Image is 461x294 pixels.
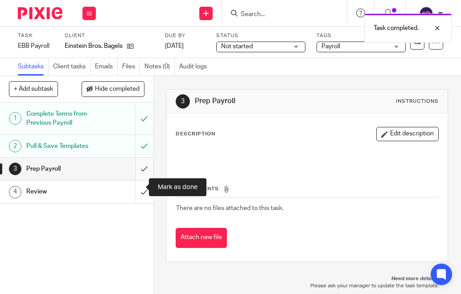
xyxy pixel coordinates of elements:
[175,275,439,282] p: Need more details?
[176,94,190,109] div: 3
[176,186,219,191] span: Attachments
[9,163,21,175] div: 3
[374,24,419,33] p: Task completed.
[9,186,21,198] div: 4
[18,7,62,19] img: Pixie
[195,97,326,106] h1: Prep Payroll
[321,43,340,50] span: Payroll
[165,43,184,49] span: [DATE]
[376,127,439,141] button: Edit description
[9,112,21,125] div: 1
[176,130,215,138] p: Description
[18,58,49,76] a: Subtasks
[82,81,144,97] button: Hide completed
[165,32,205,39] label: Due by
[9,81,58,97] button: + Add subtask
[18,32,54,39] label: Task
[65,32,154,39] label: Client
[176,205,284,211] span: There are no files attached to this task.
[144,58,175,76] a: Notes (0)
[26,139,93,153] h1: Pull & Save Templates
[216,32,305,39] label: Status
[26,185,93,198] h1: Review
[176,228,227,248] button: Attach new file
[122,58,140,76] a: Files
[18,42,54,50] div: EBB Payroll
[65,42,123,50] p: Einstein Bros. Bagels
[221,43,253,50] span: Not started
[419,6,433,21] img: svg%3E
[9,140,21,152] div: 2
[95,86,140,93] span: Hide completed
[26,107,93,130] h1: Complete Terms from Previous Payroll
[179,58,211,76] a: Audit logs
[26,162,93,176] h1: Prep Payroll
[396,98,439,105] div: Instructions
[53,58,91,76] a: Client tasks
[95,58,118,76] a: Emails
[175,282,439,290] p: Please ask your manager to update the task template.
